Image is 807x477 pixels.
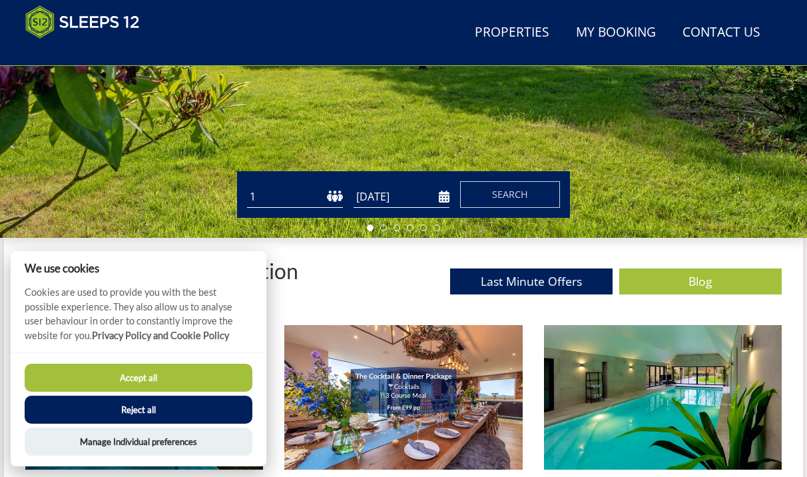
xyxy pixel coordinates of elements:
iframe: Customer reviews powered by Trustpilot [19,47,158,58]
a: My Booking [571,18,661,48]
p: Cookies are used to provide you with the best possible experience. They also allow us to analyse ... [11,285,266,352]
button: Search [460,181,560,208]
img: Sleeps 12 [25,5,140,39]
a: Last Minute Offers [450,268,613,294]
a: Contact Us [677,18,766,48]
h2: We use cookies [11,262,266,274]
img: 'Celebration and Event Packages' - Large Group Accommodation Holiday Ideas [284,325,522,470]
button: Manage Individual preferences [25,428,252,456]
input: Arrival Date [354,186,449,208]
span: Search [492,188,528,201]
img: 'Swimming Pools' - Large Group Accommodation Holiday Ideas [544,325,782,470]
button: Accept all [25,364,252,392]
a: Properties [469,18,555,48]
a: Privacy Policy and Cookie Policy [92,330,229,341]
button: Reject all [25,396,252,424]
a: Blog [619,268,782,294]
